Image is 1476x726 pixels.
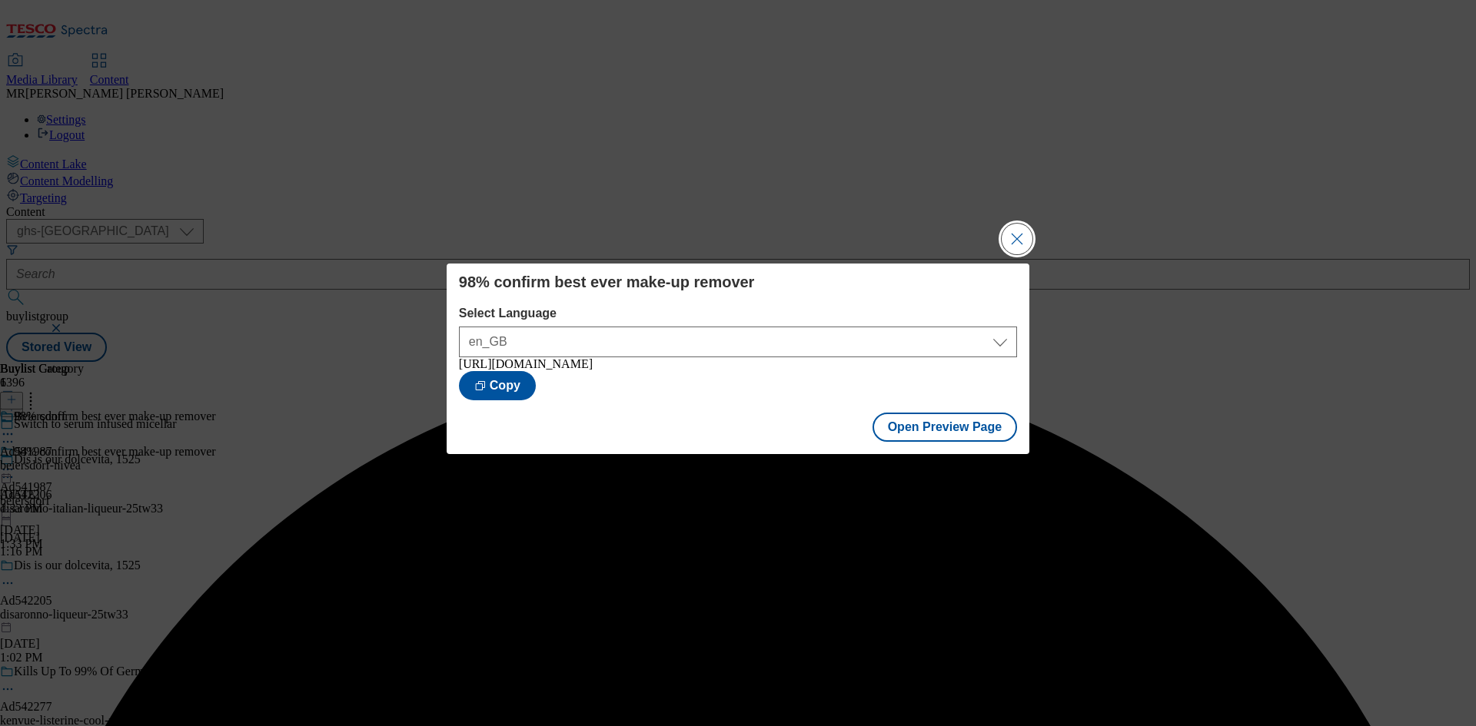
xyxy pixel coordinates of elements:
div: Modal [447,264,1029,454]
button: Close Modal [1002,224,1032,254]
button: Copy [459,371,536,400]
h4: 98% confirm best ever make-up remover [459,273,1017,291]
button: Open Preview Page [873,413,1018,442]
div: [URL][DOMAIN_NAME] [459,357,1017,371]
label: Select Language [459,307,1017,320]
